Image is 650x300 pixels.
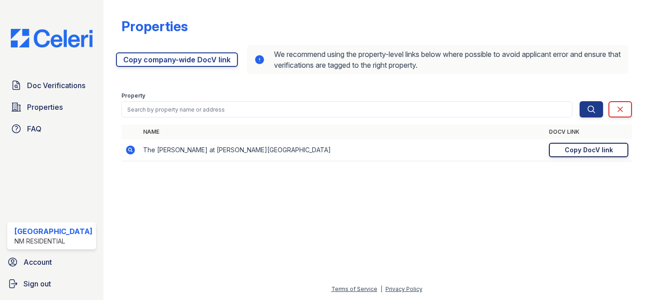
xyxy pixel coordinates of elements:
[7,76,96,94] a: Doc Verifications
[27,102,63,112] span: Properties
[385,286,422,292] a: Privacy Policy
[565,145,613,155] div: Copy DocV link
[7,98,96,116] a: Properties
[14,237,93,246] div: NM Residential
[121,92,145,99] label: Property
[27,123,42,134] span: FAQ
[121,18,188,34] div: Properties
[139,125,545,139] th: Name
[4,29,100,47] img: CE_Logo_Blue-a8612792a0a2168367f1c8372b55b34899dd931a85d93a1a3d3e32e68fde9ad4.png
[121,101,572,117] input: Search by property name or address
[4,275,100,293] a: Sign out
[27,80,85,91] span: Doc Verifications
[4,253,100,271] a: Account
[23,278,51,289] span: Sign out
[139,139,545,161] td: The [PERSON_NAME] at [PERSON_NAME][GEOGRAPHIC_DATA]
[7,120,96,138] a: FAQ
[247,45,628,74] div: We recommend using the property-level links below where possible to avoid applicant error and ens...
[549,143,628,157] a: Copy DocV link
[14,226,93,237] div: [GEOGRAPHIC_DATA]
[23,257,52,267] span: Account
[545,125,632,139] th: DocV Link
[331,286,377,292] a: Terms of Service
[116,52,238,67] a: Copy company-wide DocV link
[381,286,382,292] div: |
